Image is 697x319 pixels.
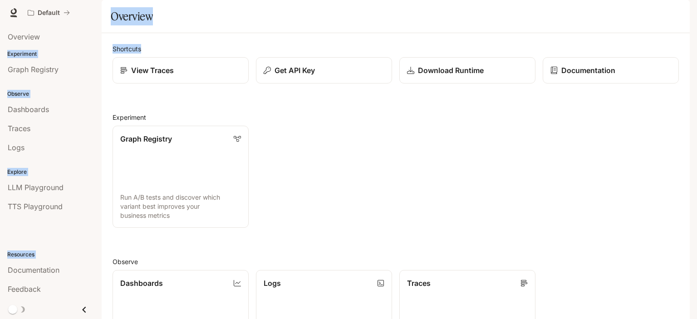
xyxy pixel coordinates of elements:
[256,57,392,83] button: Get API Key
[113,257,679,266] h2: Observe
[111,7,153,25] h1: Overview
[543,57,679,83] a: Documentation
[399,57,535,83] a: Download Runtime
[407,278,431,289] p: Traces
[120,278,163,289] p: Dashboards
[264,278,281,289] p: Logs
[113,126,249,228] a: Graph RegistryRun A/B tests and discover which variant best improves your business metrics
[113,44,679,54] h2: Shortcuts
[38,9,60,17] p: Default
[418,65,484,76] p: Download Runtime
[120,193,241,220] p: Run A/B tests and discover which variant best improves your business metrics
[561,65,615,76] p: Documentation
[113,113,679,122] h2: Experiment
[120,133,172,144] p: Graph Registry
[275,65,315,76] p: Get API Key
[24,4,74,22] button: All workspaces
[113,57,249,83] a: View Traces
[131,65,174,76] p: View Traces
